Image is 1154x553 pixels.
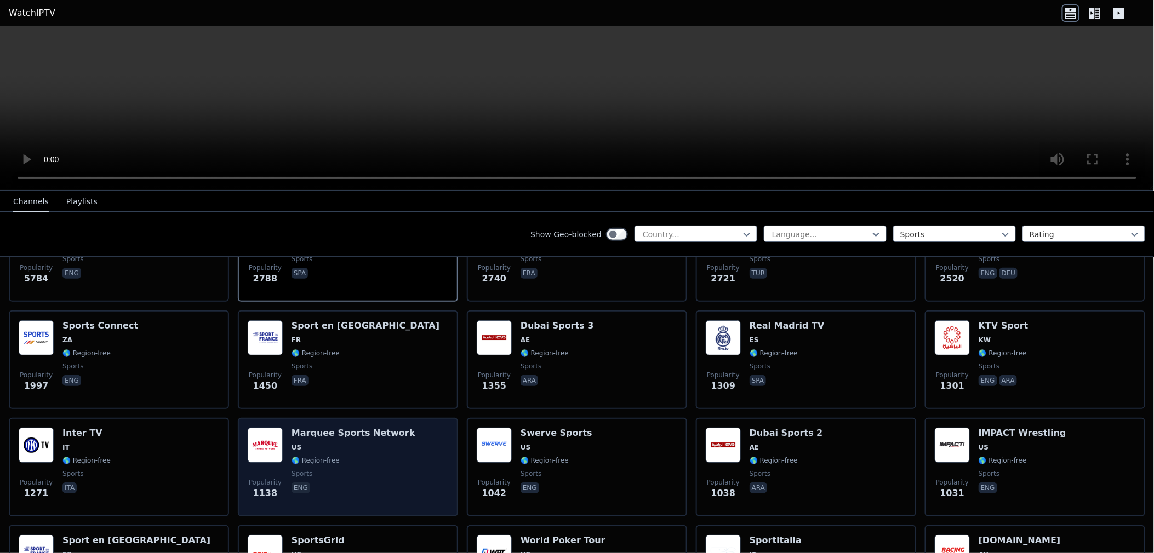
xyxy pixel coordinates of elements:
img: Dubai Sports 3 [477,320,512,355]
span: 2740 [482,272,507,285]
span: 1355 [482,379,507,393]
span: 2520 [940,272,965,285]
img: Sports Connect [19,320,54,355]
img: Inter TV [19,428,54,463]
span: 🌎 Region-free [979,456,1027,465]
span: sports [979,469,999,478]
span: AE [750,443,759,452]
span: 🌎 Region-free [292,456,340,465]
span: FR [292,336,301,344]
span: US [521,443,530,452]
h6: Sport en [GEOGRAPHIC_DATA] [292,320,439,331]
span: sports [750,255,770,263]
a: WatchIPTV [9,7,55,20]
h6: Swerve Sports [521,428,592,439]
span: sports [62,362,83,371]
span: Popularity [20,263,53,272]
h6: Dubai Sports 3 [521,320,594,331]
p: eng [979,375,997,386]
span: sports [292,255,312,263]
span: 5784 [24,272,49,285]
span: 2721 [711,272,736,285]
h6: SportsGrid [292,535,345,546]
span: 1997 [24,379,49,393]
h6: IMPACT Wrestling [979,428,1066,439]
span: Popularity [478,263,511,272]
span: Popularity [707,263,740,272]
span: Popularity [249,478,282,487]
button: Playlists [66,192,98,212]
span: ES [750,336,759,344]
span: 🌎 Region-free [292,349,340,358]
p: eng [979,268,997,279]
span: Popularity [478,371,511,379]
span: Popularity [707,478,740,487]
img: Real Madrid TV [706,320,741,355]
h6: Sports Connect [62,320,138,331]
h6: Sportitalia [750,535,802,546]
span: ZA [62,336,72,344]
span: sports [750,362,770,371]
p: eng [292,482,310,493]
h6: Marquee Sports Network [292,428,415,439]
span: sports [62,469,83,478]
span: sports [521,255,541,263]
img: KTV Sport [935,320,970,355]
span: sports [292,362,312,371]
label: Show Geo-blocked [530,229,602,240]
img: Marquee Sports Network [248,428,283,463]
span: AE [521,336,530,344]
h6: [DOMAIN_NAME] [979,535,1062,546]
span: sports [62,255,83,263]
span: Popularity [478,478,511,487]
p: eng [62,375,81,386]
p: eng [62,268,81,279]
span: 🌎 Region-free [521,349,569,358]
span: sports [979,362,999,371]
span: 🌎 Region-free [979,349,1027,358]
span: sports [521,469,541,478]
p: deu [999,268,1018,279]
span: sports [292,469,312,478]
p: ara [999,375,1017,386]
span: 2788 [253,272,278,285]
span: 1301 [940,379,965,393]
h6: Inter TV [62,428,111,439]
h6: Dubai Sports 2 [750,428,823,439]
img: Swerve Sports [477,428,512,463]
span: 1450 [253,379,278,393]
img: Dubai Sports 2 [706,428,741,463]
h6: Real Madrid TV [750,320,825,331]
span: sports [521,362,541,371]
p: ara [750,482,767,493]
p: fra [292,375,309,386]
span: IT [62,443,70,452]
span: Popularity [936,371,969,379]
span: US [292,443,301,452]
span: 🌎 Region-free [62,349,111,358]
span: 1038 [711,487,736,500]
span: Popularity [936,478,969,487]
p: spa [750,375,766,386]
h6: KTV Sport [979,320,1029,331]
span: 1271 [24,487,49,500]
span: 🌎 Region-free [521,456,569,465]
span: Popularity [707,371,740,379]
h6: World Poker Tour [521,535,605,546]
span: 1042 [482,487,507,500]
h6: Sport en [GEOGRAPHIC_DATA] [62,535,210,546]
span: sports [750,469,770,478]
p: fra [521,268,538,279]
span: Popularity [20,478,53,487]
img: IMPACT Wrestling [935,428,970,463]
span: Popularity [249,371,282,379]
span: Popularity [249,263,282,272]
span: 1138 [253,487,278,500]
span: Popularity [936,263,969,272]
span: 1031 [940,487,965,500]
span: 🌎 Region-free [750,456,798,465]
p: tur [750,268,767,279]
p: eng [521,482,539,493]
p: eng [979,482,997,493]
span: 🌎 Region-free [750,349,798,358]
